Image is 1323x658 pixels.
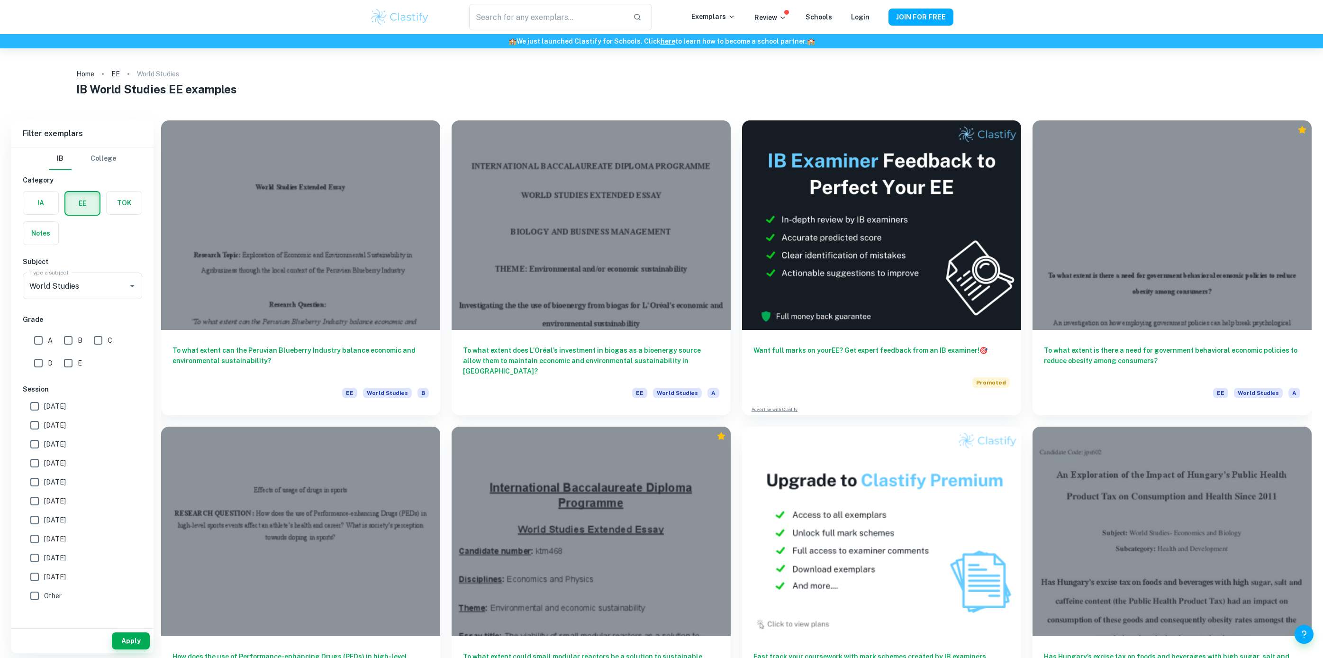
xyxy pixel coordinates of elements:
h6: Grade [23,314,142,325]
h6: To what extent can the Peruvian Blueberry Industry balance economic and environmental sustainabil... [172,345,429,376]
span: [DATE] [44,496,66,506]
span: 🏫 [807,37,815,45]
span: [DATE] [44,458,66,468]
span: EE [632,388,647,398]
h1: IB World Studies EE examples [76,81,1247,98]
span: D [48,358,53,368]
div: Premium [716,431,726,441]
span: [DATE] [44,420,66,430]
button: College [91,147,116,170]
span: [DATE] [44,572,66,582]
a: Schools [806,13,832,21]
h6: Want full marks on your EE ? Get expert feedback from an IB examiner! [753,345,1010,366]
a: EE [111,67,120,81]
a: Login [851,13,870,21]
span: EE [342,388,357,398]
img: Thumbnail [742,120,1021,330]
span: A [48,335,53,346]
span: 🏫 [508,37,517,45]
span: E [78,358,82,368]
span: Other [44,591,62,601]
span: A [1288,388,1300,398]
p: Exemplars [691,11,735,22]
h6: Category [23,175,142,185]
a: Advertise with Clastify [752,406,797,413]
span: [DATE] [44,515,66,525]
button: EE [65,192,100,215]
a: To what extent is there a need for government behavioral economic policies to reduce obesity amon... [1033,120,1312,415]
div: Filter type choice [49,147,116,170]
span: B [417,388,429,398]
div: Premium [1297,125,1307,135]
span: 🎯 [979,347,988,354]
span: EE [1213,388,1228,398]
span: [DATE] [44,401,66,411]
a: To what extent can the Peruvian Blueberry Industry balance economic and environmental sustainabil... [161,120,440,415]
span: A [707,388,719,398]
p: World Studies [137,69,179,79]
label: Type a subject [29,268,69,276]
span: C [108,335,112,346]
span: World Studies [653,388,702,398]
span: [DATE] [44,553,66,563]
button: JOIN FOR FREE [888,9,953,26]
a: here [661,37,675,45]
span: Promoted [972,377,1010,388]
span: World Studies [1234,388,1283,398]
span: B [78,335,82,346]
h6: We just launched Clastify for Schools. Click to learn how to become a school partner. [2,36,1321,46]
h6: To what extent does L’Oréal’s investment in biogas as a bioenergy source allow them to maintain e... [463,345,719,376]
button: IA [23,192,58,214]
span: World Studies [363,388,412,398]
h6: Session [23,384,142,394]
span: [DATE] [44,534,66,544]
img: Clastify logo [370,8,430,27]
p: Review [754,12,787,23]
a: Home [76,67,94,81]
a: To what extent does L’Oréal’s investment in biogas as a bioenergy source allow them to maintain e... [452,120,731,415]
button: IB [49,147,72,170]
button: Open [126,279,139,292]
span: [DATE] [44,477,66,487]
h6: To what extent is there a need for government behavioral economic policies to reduce obesity amon... [1044,345,1300,376]
h6: Subject [23,256,142,267]
img: Thumbnail [742,427,1021,636]
button: Apply [112,632,150,649]
button: TOK [107,192,142,214]
h6: Filter exemplars [11,120,154,147]
span: [DATE] [44,439,66,449]
input: Search for any exemplars... [469,4,625,30]
a: Want full marks on yourEE? Get expert feedback from an IB examiner!PromotedAdvertise with Clastify [742,120,1021,415]
button: Help and Feedback [1295,625,1314,644]
button: Notes [23,222,58,245]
